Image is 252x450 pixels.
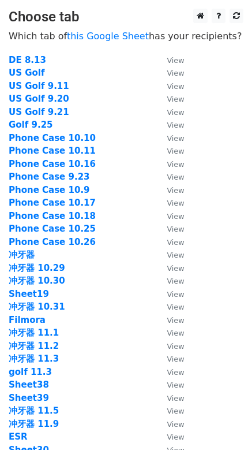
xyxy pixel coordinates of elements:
a: View [155,159,184,169]
a: View [155,107,184,117]
small: View [167,420,184,429]
a: View [155,315,184,325]
a: US Golf [9,68,45,78]
a: Phone Case 10.16 [9,159,96,169]
h3: Choose tab [9,9,243,25]
strong: Phone Case 9.23 [9,172,90,182]
a: Phone Case 10.11 [9,146,96,156]
a: DE 8.13 [9,55,46,65]
small: View [167,160,184,169]
small: View [167,342,184,351]
a: View [155,380,184,390]
a: Phone Case 10.26 [9,237,96,247]
a: Sheet39 [9,393,49,403]
a: View [155,406,184,416]
small: View [167,277,184,285]
a: 冲牙器 11.5 [9,406,59,416]
small: View [167,368,184,377]
a: View [155,55,184,65]
a: View [155,302,184,312]
a: View [155,68,184,78]
strong: ESR [9,432,28,442]
a: View [155,263,184,273]
a: Phone Case 10.18 [9,211,96,221]
strong: 冲牙器 11.9 [9,419,59,429]
small: View [167,225,184,233]
a: View [155,185,184,195]
a: 冲牙器 11.3 [9,354,59,364]
small: View [167,316,184,325]
small: View [167,394,184,403]
small: View [167,264,184,273]
a: 冲牙器 11.1 [9,328,59,338]
a: View [155,250,184,260]
small: View [167,355,184,363]
small: View [167,212,184,221]
small: View [167,121,184,129]
a: View [155,211,184,221]
a: View [155,172,184,182]
small: View [167,186,184,195]
a: View [155,328,184,338]
a: US Golf 9.11 [9,81,69,91]
a: 冲牙器 [9,250,35,260]
a: US Golf 9.21 [9,107,69,117]
a: 冲牙器 10.31 [9,302,65,312]
a: US Golf 9.20 [9,94,69,104]
a: View [155,354,184,364]
strong: Sheet19 [9,289,49,299]
a: 冲牙器 10.30 [9,276,65,286]
a: Phone Case 10.9 [9,185,90,195]
small: View [167,56,184,65]
a: View [155,432,184,442]
a: 冲牙器 11.2 [9,341,59,351]
small: View [167,251,184,259]
small: View [167,329,184,337]
small: View [167,108,184,117]
a: Phone Case 10.10 [9,133,96,143]
small: View [167,303,184,311]
small: View [167,433,184,441]
a: Filmora [9,315,46,325]
small: View [167,381,184,389]
a: golf 11.3 [9,367,52,377]
small: View [167,199,184,207]
a: Sheet38 [9,380,49,390]
small: View [167,69,184,77]
a: View [155,341,184,351]
a: View [155,367,184,377]
a: View [155,133,184,143]
a: View [155,146,184,156]
a: View [155,198,184,208]
small: View [167,147,184,155]
a: 冲牙器 10.29 [9,263,65,273]
a: View [155,393,184,403]
a: Phone Case 10.17 [9,198,96,208]
small: View [167,134,184,143]
small: View [167,238,184,247]
strong: Golf 9.25 [9,120,53,130]
a: View [155,120,184,130]
a: Phone Case 10.25 [9,224,96,234]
